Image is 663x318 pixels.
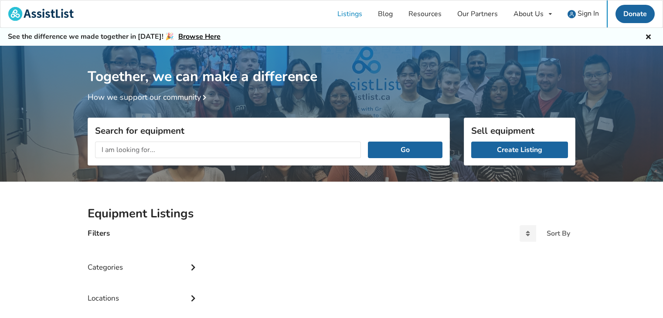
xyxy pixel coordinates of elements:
h5: See the difference we made together in [DATE]! 🎉 [8,32,221,41]
a: How we support our community [88,92,210,102]
h2: Equipment Listings [88,206,575,221]
div: About Us [513,10,544,17]
a: user icon Sign In [560,0,607,27]
div: Categories [88,245,199,276]
h1: Together, we can make a difference [88,46,575,85]
input: I am looking for... [95,142,361,158]
div: Sort By [547,230,570,237]
span: Sign In [578,9,599,18]
a: Resources [401,0,449,27]
button: Go [368,142,442,158]
div: Locations [88,276,199,307]
a: Browse Here [178,32,221,41]
h3: Sell equipment [471,125,568,136]
h3: Search for equipment [95,125,442,136]
h4: Filters [88,228,110,238]
a: Create Listing [471,142,568,158]
a: Blog [370,0,401,27]
a: Listings [330,0,370,27]
img: user icon [568,10,576,18]
img: assistlist-logo [8,7,74,21]
a: Donate [615,5,655,23]
a: Our Partners [449,0,506,27]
